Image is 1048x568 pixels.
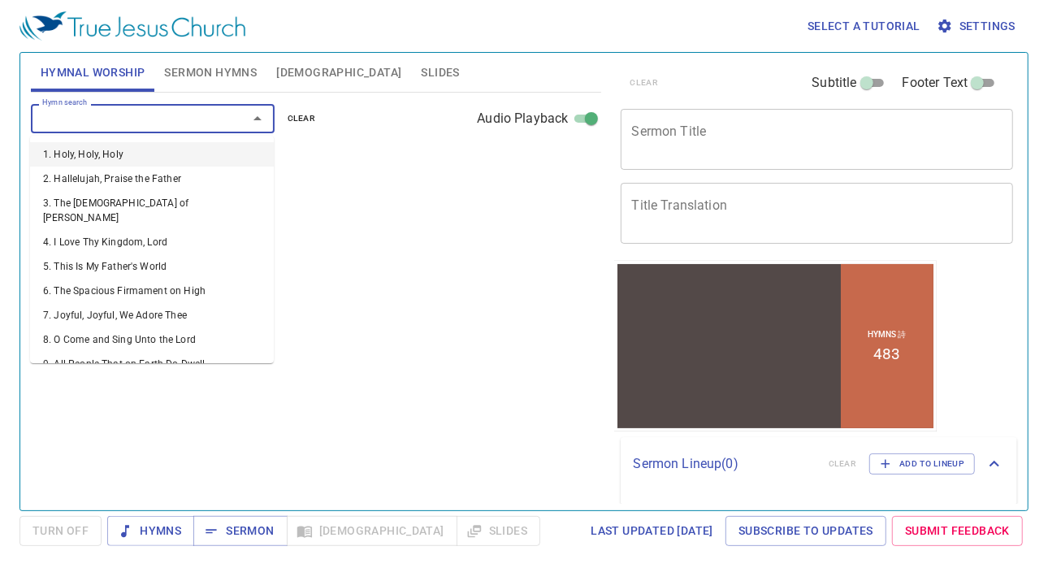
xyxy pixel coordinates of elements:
[880,457,964,471] span: Add to Lineup
[808,16,920,37] span: Select a tutorial
[30,142,274,167] li: 1. Holy, Holy, Holy
[30,254,274,279] li: 5. This Is My Father's World
[164,63,257,83] span: Sermon Hymns
[107,516,194,546] button: Hymns
[278,109,326,128] button: clear
[276,63,401,83] span: [DEMOGRAPHIC_DATA]
[738,521,873,541] span: Subscribe to Updates
[634,454,816,474] p: Sermon Lineup ( 0 )
[621,437,1018,491] div: Sermon Lineup(0)clearAdd to Lineup
[30,352,274,376] li: 9. All People That on Earth Do Dwell
[19,11,245,41] img: True Jesus Church
[812,73,857,93] span: Subtitle
[869,453,975,475] button: Add to Lineup
[30,230,274,254] li: 4. I Love Thy Kingdom, Lord
[591,521,713,541] span: Last updated [DATE]
[940,16,1016,37] span: Settings
[725,516,886,546] a: Subscribe to Updates
[933,11,1022,41] button: Settings
[905,521,1010,541] span: Submit Feedback
[30,191,274,230] li: 3. The [DEMOGRAPHIC_DATA] of [PERSON_NAME]
[584,516,720,546] a: Last updated [DATE]
[614,261,937,431] iframe: from-child
[30,303,274,327] li: 7. Joyful, Joyful, We Adore Thee
[892,516,1023,546] a: Submit Feedback
[246,107,269,130] button: Close
[30,167,274,191] li: 2. Hallelujah, Praise the Father
[903,73,968,93] span: Footer Text
[193,516,287,546] button: Sermon
[120,521,181,541] span: Hymns
[477,109,568,128] span: Audio Playback
[41,63,145,83] span: Hymnal Worship
[801,11,927,41] button: Select a tutorial
[206,521,274,541] span: Sermon
[288,111,316,126] span: clear
[30,279,274,303] li: 6. The Spacious Firmament on High
[30,327,274,352] li: 8. O Come and Sing Unto the Lord
[421,63,459,83] span: Slides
